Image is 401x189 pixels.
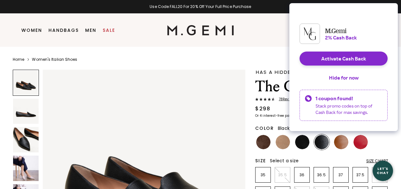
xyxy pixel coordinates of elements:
a: Men [85,28,96,33]
img: The Gia [13,156,39,181]
p: 35 [256,172,271,178]
img: The Gia [13,127,39,152]
img: Black Tumbled Leather [315,135,329,149]
span: Select a size [270,157,299,164]
img: The Gia [13,99,39,124]
a: Women's Italian Shoes [32,57,77,62]
span: 78 Review s [275,97,296,101]
img: M.Gemi [167,25,234,35]
p: 37.5 [353,172,368,178]
div: Size Chart [366,158,388,164]
img: Chocolate Suede [256,135,271,149]
p: 37 [333,172,348,178]
a: Women [21,28,42,33]
a: Sale [103,28,115,33]
img: Tan Tumbled Leather [334,135,348,149]
div: Has a hidden wedge [256,70,388,74]
p: 35.5 [275,172,290,178]
h2: Color [255,126,274,131]
h1: The Gia [255,78,388,95]
p: 36.5 [314,172,329,178]
a: 78Reviews [255,97,388,102]
span: Black Tumbled Leather [278,125,330,131]
klarna-placement-style-body: Or 4 interest-free payments of [255,113,306,118]
img: Black Suede [295,135,309,149]
p: 36 [294,172,309,178]
div: Let's Chat [373,167,393,175]
div: $298 [255,105,270,113]
p: 38 [372,172,387,178]
h2: Size [255,158,266,163]
a: Handbags [48,28,79,33]
img: Sunset Red Tumbled Leather [353,135,368,149]
a: Home [13,57,24,62]
img: Biscuit Suede [276,135,290,149]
